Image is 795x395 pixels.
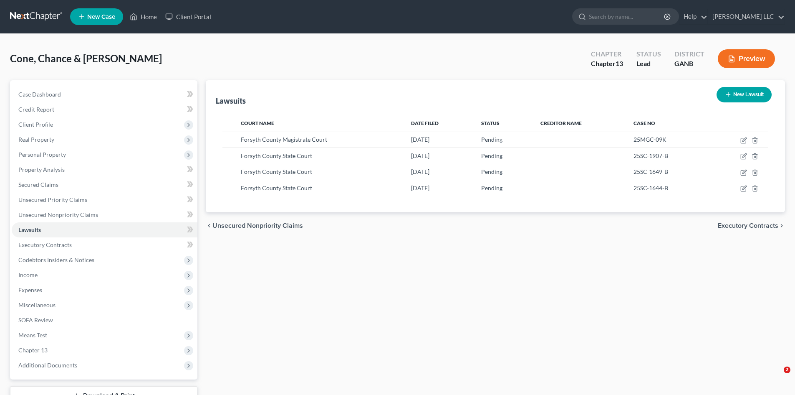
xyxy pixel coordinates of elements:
iframe: Intercom live chat [767,367,787,387]
span: Chapter 13 [18,347,48,354]
a: Lawsuits [12,222,197,237]
span: [DATE] [411,184,429,191]
a: Case Dashboard [12,87,197,102]
span: Status [481,120,500,126]
span: Executory Contracts [18,241,72,248]
span: Means Test [18,331,47,339]
span: Unsecured Nonpriority Claims [18,211,98,218]
i: chevron_right [778,222,785,229]
span: Real Property [18,136,54,143]
span: Case Dashboard [18,91,61,98]
a: Secured Claims [12,177,197,192]
span: Unsecured Priority Claims [18,196,87,203]
span: Pending [481,168,502,175]
span: Pending [481,184,502,191]
a: Unsecured Priority Claims [12,192,197,207]
span: Pending [481,152,502,159]
span: Secured Claims [18,181,58,188]
input: Search by name... [589,9,665,24]
span: [DATE] [411,152,429,159]
div: Lawsuits [216,96,246,106]
a: [PERSON_NAME] LLC [708,9,785,24]
span: Case No [633,120,655,126]
span: Lawsuits [18,226,41,233]
div: Chapter [591,59,623,69]
span: Pending [481,136,502,143]
span: Creditor Name [540,120,582,126]
span: SOFA Review [18,316,53,324]
span: 25SC-1907-B [633,152,668,159]
div: District [674,49,704,59]
div: Chapter [591,49,623,59]
span: Date Filed [411,120,439,126]
span: [DATE] [411,168,429,175]
span: Personal Property [18,151,66,158]
span: 2 [784,367,790,373]
button: Preview [718,49,775,68]
span: Court Name [241,120,274,126]
div: GANB [674,59,704,69]
button: New Lawsuit [717,87,772,102]
a: Credit Report [12,102,197,117]
span: 25MGC-09K [633,136,666,143]
span: 25SC-1649-B [633,168,668,175]
a: Help [679,9,707,24]
span: Forsyth County State Court [241,184,312,191]
span: Executory Contracts [718,222,778,229]
span: Cone, Chance & [PERSON_NAME] [10,52,162,64]
button: chevron_left Unsecured Nonpriority Claims [206,222,303,229]
span: Codebtors Insiders & Notices [18,256,94,263]
span: [DATE] [411,136,429,143]
a: Client Portal [161,9,215,24]
span: Forsyth County Magistrate Court [241,136,327,143]
a: Executory Contracts [12,237,197,252]
span: Miscellaneous [18,301,56,308]
span: Credit Report [18,106,54,113]
a: SOFA Review [12,313,197,328]
span: Income [18,271,38,278]
div: Status [636,49,661,59]
span: 13 [616,59,623,67]
span: 25SC-1644-B [633,184,668,191]
span: New Case [87,14,115,20]
span: Property Analysis [18,166,65,173]
a: Unsecured Nonpriority Claims [12,207,197,222]
span: Expenses [18,286,42,293]
span: Forsyth County State Court [241,152,312,159]
i: chevron_left [206,222,212,229]
span: Forsyth County State Court [241,168,312,175]
a: Home [126,9,161,24]
button: Executory Contracts chevron_right [718,222,785,229]
a: Property Analysis [12,162,197,177]
span: Client Profile [18,121,53,128]
div: Lead [636,59,661,69]
span: Additional Documents [18,362,77,369]
span: Unsecured Nonpriority Claims [212,222,303,229]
